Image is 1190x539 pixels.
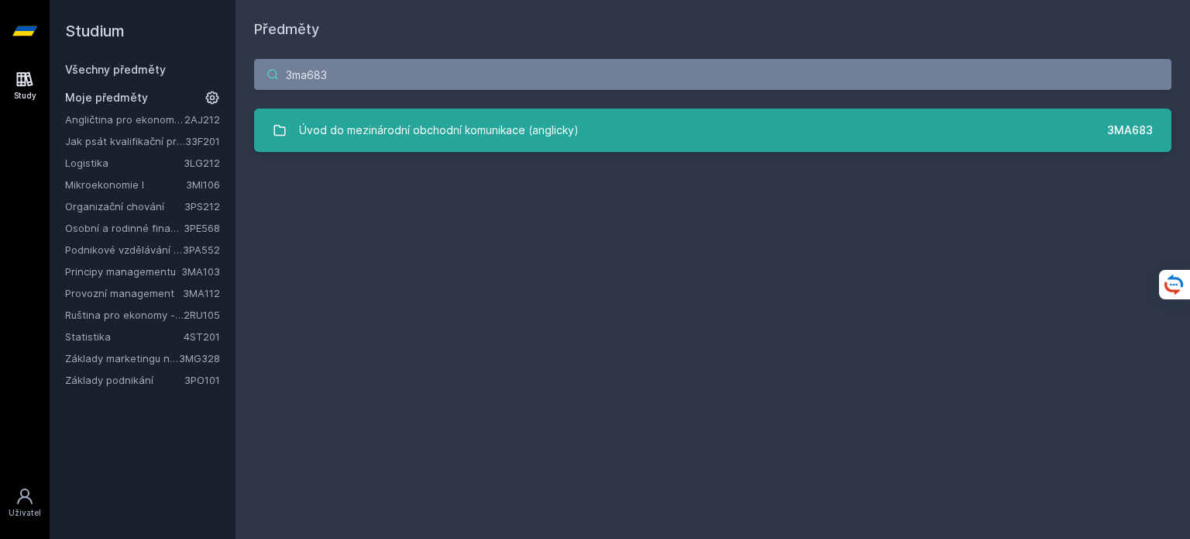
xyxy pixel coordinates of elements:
[186,178,220,191] a: 3MI106
[65,329,184,344] a: Statistika
[184,374,220,386] a: 3PO101
[183,287,220,299] a: 3MA112
[65,112,184,127] a: Angličtina pro ekonomická studia 2 (B2/C1)
[254,59,1171,90] input: Název nebo ident předmětu…
[9,507,41,519] div: Uživatel
[65,351,179,366] a: Základy marketingu na internetu
[65,177,186,192] a: Mikroekonomie I
[65,220,184,236] a: Osobní a rodinné finance
[65,155,184,171] a: Logistika
[181,265,220,278] a: 3MA103
[65,90,148,105] span: Moje předměty
[65,264,181,279] a: Principy managementu
[1107,123,1153,138] div: 3MA683
[184,113,220,126] a: 2AJ212
[184,157,220,169] a: 3LG212
[65,133,185,149] a: Jak psát kvalifikační práci
[65,372,184,388] a: Základy podnikání
[3,62,46,109] a: Study
[185,135,220,147] a: 33F201
[184,330,220,343] a: 4ST201
[184,222,220,234] a: 3PE568
[184,309,220,321] a: 2RU105
[179,352,220,365] a: 3MG328
[299,115,579,146] div: Úvod do mezinárodní obchodní komunikace (anglicky)
[65,307,184,323] a: Ruština pro ekonomy - středně pokročilá úroveň 1 (B1)
[65,63,166,76] a: Všechny předměty
[254,19,1171,40] h1: Předměty
[183,244,220,256] a: 3PA552
[65,199,184,214] a: Organizační chování
[184,200,220,212] a: 3PS212
[14,90,36,102] div: Study
[3,479,46,527] a: Uživatel
[65,242,183,257] a: Podnikové vzdělávání v praxi
[65,285,183,301] a: Provozní management
[254,109,1171,152] a: Úvod do mezinárodní obchodní komunikace (anglicky) 3MA683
